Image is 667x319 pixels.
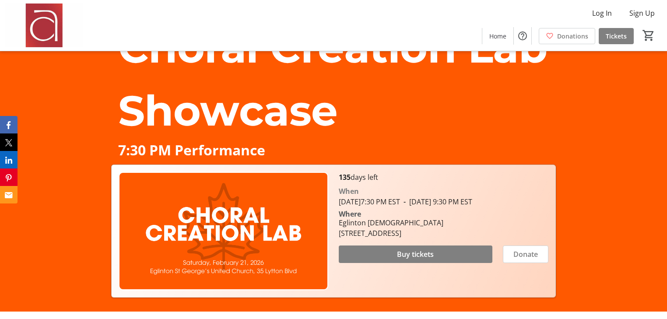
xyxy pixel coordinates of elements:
button: Buy tickets [339,245,492,263]
div: Where [339,210,361,217]
img: Campaign CTA Media Photo [119,172,328,290]
p: 7:30 PM Performance [118,142,549,158]
span: [DATE] 9:30 PM EST [400,197,472,207]
span: Sign Up [629,8,655,18]
div: [STREET_ADDRESS] [339,228,443,238]
span: Donate [513,249,538,259]
img: Amadeus Choir of Greater Toronto 's Logo [5,4,83,47]
button: Cart [641,28,656,43]
span: Donations [557,32,588,41]
span: 135 [339,172,351,182]
p: days left [339,172,548,182]
div: Eglinton [DEMOGRAPHIC_DATA] [339,217,443,228]
a: Home [482,28,513,44]
a: Donations [539,28,595,44]
div: When [339,186,359,196]
button: Sign Up [622,6,662,20]
span: Log In [592,8,612,18]
button: Log In [585,6,619,20]
span: - [400,197,409,207]
span: Tickets [606,32,627,41]
span: [DATE] 7:30 PM EST [339,197,400,207]
button: Help [514,27,531,45]
button: Donate [503,245,548,263]
span: Buy tickets [397,249,434,259]
span: Home [489,32,506,41]
a: Tickets [599,28,634,44]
